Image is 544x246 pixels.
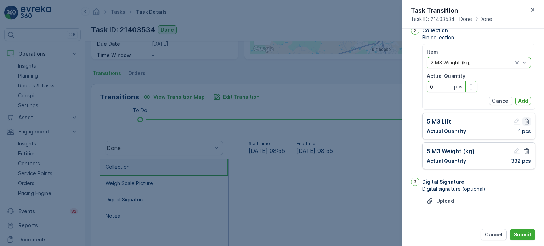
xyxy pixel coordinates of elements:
[515,97,531,105] button: Add
[492,97,510,104] p: Cancel
[518,97,528,104] p: Add
[427,49,438,55] label: Item
[514,231,531,238] p: Submit
[427,158,466,165] p: Actual Quantity
[489,97,512,105] button: Cancel
[427,147,475,155] p: 5 M3 Weight (kg)
[427,117,451,126] p: 5 M3 Lift
[481,229,507,240] button: Cancel
[511,158,531,165] p: 332 pcs
[411,26,419,35] div: 2
[485,231,503,238] p: Cancel
[411,6,492,16] p: Task Transition
[422,178,464,185] p: Digital Signature
[427,128,466,135] p: Actual Quantity
[422,27,448,34] p: Collection
[422,195,458,207] button: Upload File
[411,16,492,23] span: Task ID: 21403534 - Done -> Done
[422,185,535,193] span: Digital signature (optional)
[436,198,454,205] p: Upload
[510,229,535,240] button: Submit
[454,83,463,90] p: pcs
[518,128,531,135] p: 1 pcs
[422,34,535,41] span: Bin collection
[411,178,419,186] div: 3
[427,73,465,79] label: Actual Quantity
